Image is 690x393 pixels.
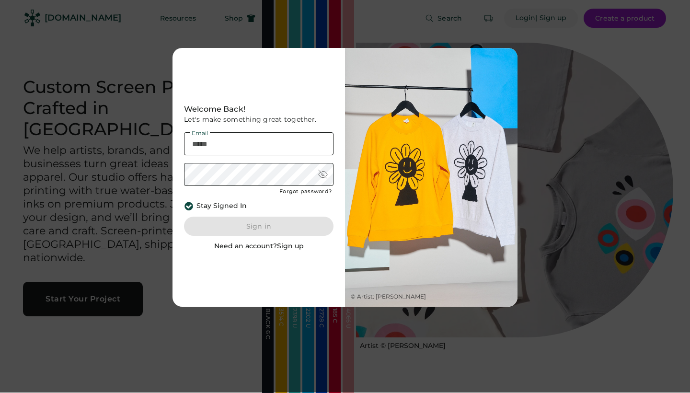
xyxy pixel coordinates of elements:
[184,104,333,115] div: Welcome Back!
[196,201,247,211] div: Stay Signed In
[279,188,332,196] div: Forgot password?
[214,242,304,251] div: Need an account?
[184,115,333,125] div: Let's make something great together.
[184,217,333,236] button: Sign in
[351,293,426,301] div: © Artist: [PERSON_NAME]
[190,130,210,136] div: Email
[277,242,304,250] u: Sign up
[345,48,517,307] img: Web-Rendered_Studio-51sRGB.jpg
[644,350,686,391] iframe: Front Chat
